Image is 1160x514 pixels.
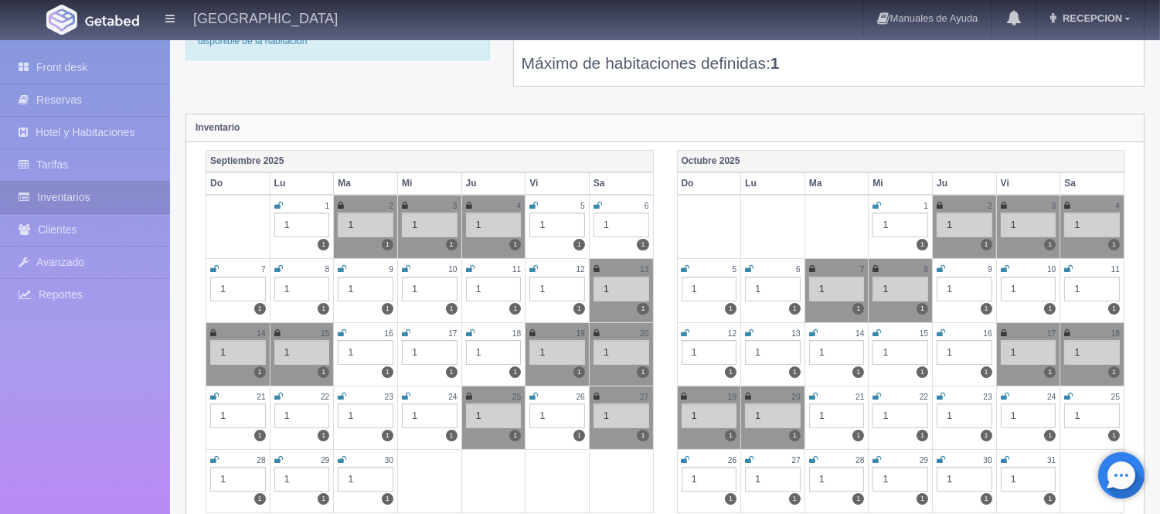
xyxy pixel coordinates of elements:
[334,172,398,195] th: Ma
[789,303,801,315] label: 1
[1047,393,1056,401] small: 24
[728,393,736,401] small: 19
[321,329,329,338] small: 15
[402,213,458,237] div: 1
[1111,265,1120,274] small: 11
[856,456,864,465] small: 28
[640,265,648,274] small: 13
[466,340,522,365] div: 1
[448,329,457,338] small: 17
[517,202,522,210] small: 4
[1001,277,1056,301] div: 1
[210,403,266,428] div: 1
[509,366,521,378] label: 1
[385,393,393,401] small: 23
[509,239,521,250] label: 1
[512,393,521,401] small: 25
[382,430,393,441] label: 1
[1052,202,1056,210] small: 3
[1064,213,1120,237] div: 1
[873,213,928,237] div: 1
[512,265,521,274] small: 11
[917,303,928,315] label: 1
[529,403,585,428] div: 1
[917,366,928,378] label: 1
[512,329,521,338] small: 18
[529,340,585,365] div: 1
[446,430,458,441] label: 1
[402,340,458,365] div: 1
[852,366,864,378] label: 1
[937,403,992,428] div: 1
[402,403,458,428] div: 1
[981,303,992,315] label: 1
[917,493,928,505] label: 1
[589,172,653,195] th: Sa
[791,329,800,338] small: 13
[321,393,329,401] small: 22
[745,467,801,492] div: 1
[1044,493,1056,505] label: 1
[937,467,992,492] div: 1
[254,430,266,441] label: 1
[796,265,801,274] small: 6
[988,265,992,274] small: 9
[1064,340,1120,365] div: 1
[920,456,928,465] small: 29
[924,202,928,210] small: 1
[1047,329,1056,338] small: 17
[988,202,992,210] small: 2
[1044,366,1056,378] label: 1
[274,213,330,237] div: 1
[637,239,648,250] label: 1
[466,403,522,428] div: 1
[873,467,928,492] div: 1
[402,277,458,301] div: 1
[453,202,458,210] small: 3
[917,430,928,441] label: 1
[338,403,393,428] div: 1
[1047,265,1056,274] small: 10
[937,213,992,237] div: 1
[338,467,393,492] div: 1
[637,366,648,378] label: 1
[1001,340,1056,365] div: 1
[1001,467,1056,492] div: 1
[725,303,736,315] label: 1
[1064,277,1120,301] div: 1
[274,467,330,492] div: 1
[461,172,526,195] th: Ju
[745,340,801,365] div: 1
[382,493,393,505] label: 1
[85,15,139,26] img: Getabed
[509,430,521,441] label: 1
[193,8,338,27] h4: [GEOGRAPHIC_DATA]
[983,393,992,401] small: 23
[732,265,736,274] small: 5
[206,172,270,195] th: Do
[466,213,522,237] div: 1
[682,277,737,301] div: 1
[274,277,330,301] div: 1
[981,430,992,441] label: 1
[1044,303,1056,315] label: 1
[509,303,521,315] label: 1
[741,172,805,195] th: Lu
[318,493,329,505] label: 1
[637,430,648,441] label: 1
[728,456,736,465] small: 26
[1059,12,1122,24] span: RECEPCION
[1044,430,1056,441] label: 1
[46,5,77,35] img: Getabed
[257,329,265,338] small: 14
[318,303,329,315] label: 1
[261,265,266,274] small: 7
[529,213,585,237] div: 1
[385,456,393,465] small: 30
[389,265,393,274] small: 9
[446,303,458,315] label: 1
[254,493,266,505] label: 1
[573,430,585,441] label: 1
[573,239,585,250] label: 1
[937,277,992,301] div: 1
